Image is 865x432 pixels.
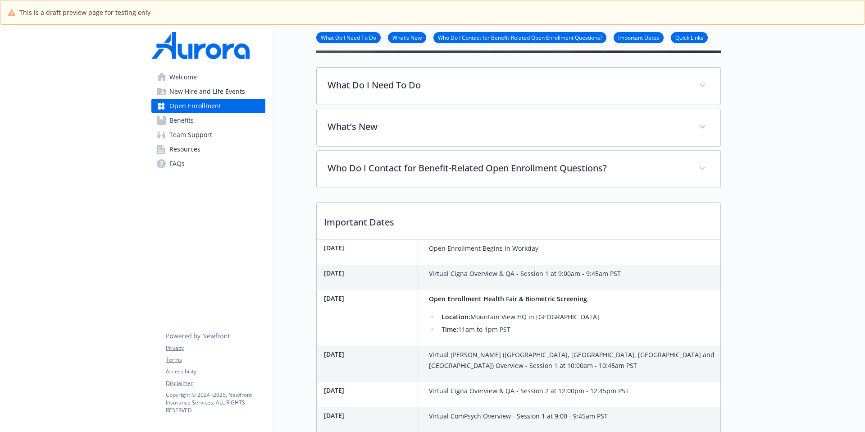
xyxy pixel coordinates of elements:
span: Benefits [169,113,194,128]
p: Copyright © 2024 - 2025 , Newfront Insurance Services, ALL RIGHTS RESERVED [166,391,265,414]
a: Disclaimer [166,379,265,387]
strong: Time: [442,325,458,334]
span: Open Enrollment [169,99,221,113]
li: 11am to 1pm PST [439,324,599,335]
p: [DATE] [324,386,414,395]
p: Virtual [PERSON_NAME] ([GEOGRAPHIC_DATA], [GEOGRAPHIC_DATA], [GEOGRAPHIC_DATA] and [GEOGRAPHIC_DA... [429,349,717,371]
p: Who Do I Contact for Benefit-Related Open Enrollment Questions? [328,161,688,175]
a: New Hire and Life Events [151,84,265,99]
p: Virtual Cigna Overview & QA - Session 2 at 12:00pm - 12:45pm PST [429,386,629,396]
span: FAQs [169,156,185,171]
a: Resources [151,142,265,156]
li: Mountain View HQ in [GEOGRAPHIC_DATA] [439,312,599,322]
a: Team Support [151,128,265,142]
span: This is a draft preview page for testing only [19,8,150,17]
p: Virtual ComPsych Overview - Session 1 at 9:00 - 9:45am PST [429,411,608,422]
strong: Location: [442,313,470,321]
p: [DATE] [324,411,414,420]
a: Who Do I Contact for Benefit-Related Open Enrollment Questions? [433,33,606,41]
a: Terms [166,356,265,364]
a: Benefits [151,113,265,128]
a: Privacy [166,344,265,352]
a: What Do I Need To Do [316,33,381,41]
div: What Do I Need To Do [317,68,720,105]
a: Accessibility [166,368,265,376]
a: What’s New [388,33,426,41]
a: Welcome [151,70,265,84]
span: Resources [169,142,200,156]
p: Virtual Cigna Overview & QA - Session 1 at 9:00am - 9:45am PST [429,268,621,279]
a: Important Dates [614,33,664,41]
p: [DATE] [324,243,414,253]
div: Who Do I Contact for Benefit-Related Open Enrollment Questions? [317,151,720,188]
p: [DATE] [324,349,414,359]
p: What Do I Need To Do [328,78,688,92]
span: Welcome [169,70,197,84]
p: Important Dates [317,203,720,236]
p: What’s New [328,120,688,133]
strong: Open Enrollment Health Fair & Biometric Screening [429,294,587,303]
span: New Hire and Life Events [169,84,245,99]
div: What’s New [317,109,720,146]
p: [DATE] [324,294,414,303]
a: Quick Links [671,33,708,41]
p: [DATE] [324,268,414,278]
a: FAQs [151,156,265,171]
a: Open Enrollment [151,99,265,113]
p: Open Enrollment Begins in Workday [429,243,538,254]
span: Team Support [169,128,212,142]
